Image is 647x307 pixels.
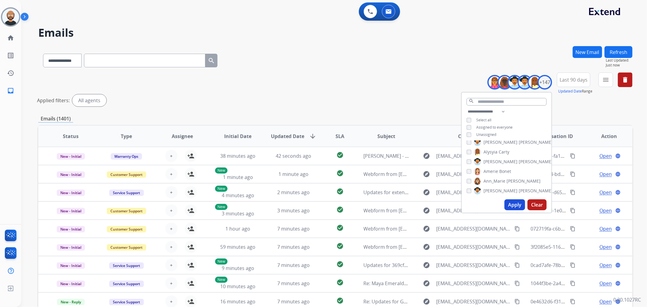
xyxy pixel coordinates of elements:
[187,189,194,196] mat-icon: person_add
[499,149,509,155] span: Carty
[109,299,144,305] span: Service Support
[531,225,619,232] span: 072719fa-c6b9-4f4e-97fb-f0be48f76322
[615,153,621,159] mat-icon: language
[531,262,624,268] span: 0cad7afe-78bd-4b47-a539-94e68bda589c
[187,170,194,178] mat-icon: person_add
[57,190,85,196] span: New - Initial
[615,244,621,250] mat-icon: language
[109,281,144,287] span: Service Support
[187,207,194,214] mat-icon: person_add
[57,244,85,251] span: New - Initial
[423,225,430,232] mat-icon: explore
[599,225,612,232] span: Open
[57,226,85,232] span: New - Initial
[335,133,344,140] span: SLA
[187,243,194,251] mat-icon: person_add
[109,190,144,196] span: Service Support
[271,133,304,140] span: Updated Date
[484,139,517,145] span: [PERSON_NAME]
[436,261,511,269] span: [EMAIL_ADDRESS][DOMAIN_NAME]
[599,189,612,196] span: Open
[2,8,19,25] img: avatar
[107,244,146,251] span: Customer Support
[570,226,575,231] mat-icon: content_copy
[215,167,227,174] p: New
[519,139,553,145] span: [PERSON_NAME]
[38,27,632,39] h2: Emails
[172,133,193,140] span: Assignee
[170,298,173,305] span: +
[514,299,520,304] mat-icon: content_copy
[7,34,14,42] mat-icon: home
[170,189,173,196] span: +
[436,189,511,196] span: [EMAIL_ADDRESS][DOMAIN_NAME]
[170,152,173,160] span: +
[570,281,575,286] mat-icon: content_copy
[476,117,491,123] span: Select all
[436,243,511,251] span: [EMAIL_ADDRESS][DOMAIN_NAME]
[514,244,520,250] mat-icon: content_copy
[165,259,177,271] button: +
[531,280,623,287] span: 1044f3be-2a40-4035-90ba-e05ac650acc0
[476,125,513,130] span: Assigned to everyone
[57,208,85,214] span: New - Initial
[121,133,132,140] span: Type
[423,189,430,196] mat-icon: explore
[570,153,575,159] mat-icon: content_copy
[484,168,498,174] span: Amerie
[436,170,511,178] span: [EMAIL_ADDRESS][DOMAIN_NAME]
[570,244,575,250] mat-icon: content_copy
[364,262,540,268] span: Updates for 369cf032-c8aa-4ef0-9cc4-35192ab8413a_Tetzloff [PERSON_NAME]
[364,280,521,287] span: Re: Maya Emerald Cut 14k Rose Gold has been delivered for servicing
[277,244,310,250] span: 7 minutes ago
[560,79,588,81] span: Last 90 days
[309,133,316,140] mat-icon: arrow_downward
[476,132,496,137] span: Unassigned
[165,223,177,235] button: +
[436,207,511,214] span: [EMAIL_ADDRESS][DOMAIN_NAME]
[423,298,430,305] mat-icon: explore
[364,207,501,214] span: Webform from [EMAIL_ADDRESS][DOMAIN_NAME] on [DATE]
[57,299,85,305] span: New - Reply
[220,153,255,159] span: 38 minutes ago
[484,149,497,155] span: Alysyia
[109,262,144,269] span: Service Support
[615,171,621,177] mat-icon: language
[57,262,85,269] span: New - Initial
[573,46,602,58] button: New Email
[423,207,430,214] mat-icon: explore
[364,244,501,250] span: Webform from [EMAIL_ADDRESS][DOMAIN_NAME] on [DATE]
[423,152,430,160] mat-icon: explore
[602,76,609,83] mat-icon: menu
[577,126,632,147] th: Action
[37,97,70,104] p: Applied filters:
[277,207,310,214] span: 3 minutes ago
[187,225,194,232] mat-icon: person_add
[615,262,621,268] mat-icon: language
[187,280,194,287] mat-icon: person_add
[599,261,612,269] span: Open
[423,170,430,178] mat-icon: explore
[613,296,641,303] p: 0.20.1027RC
[599,152,612,160] span: Open
[599,280,612,287] span: Open
[7,87,14,94] mat-icon: inbox
[599,298,612,305] span: Open
[504,199,525,210] button: Apply
[570,262,575,268] mat-icon: content_copy
[558,89,592,94] span: Range
[165,241,177,253] button: +
[436,280,511,287] span: [EMAIL_ADDRESS][DOMAIN_NAME]
[599,207,612,214] span: Open
[336,151,344,159] mat-icon: check_circle
[570,171,575,177] mat-icon: content_copy
[187,298,194,305] mat-icon: person_add
[436,298,511,305] span: [EMAIL_ADDRESS][DOMAIN_NAME]
[558,89,582,94] button: Updated Date
[527,199,547,210] button: Clear
[220,244,255,250] span: 59 minutes ago
[336,188,344,195] mat-icon: check_circle
[570,208,575,213] mat-icon: content_copy
[215,258,227,265] p: New
[170,243,173,251] span: +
